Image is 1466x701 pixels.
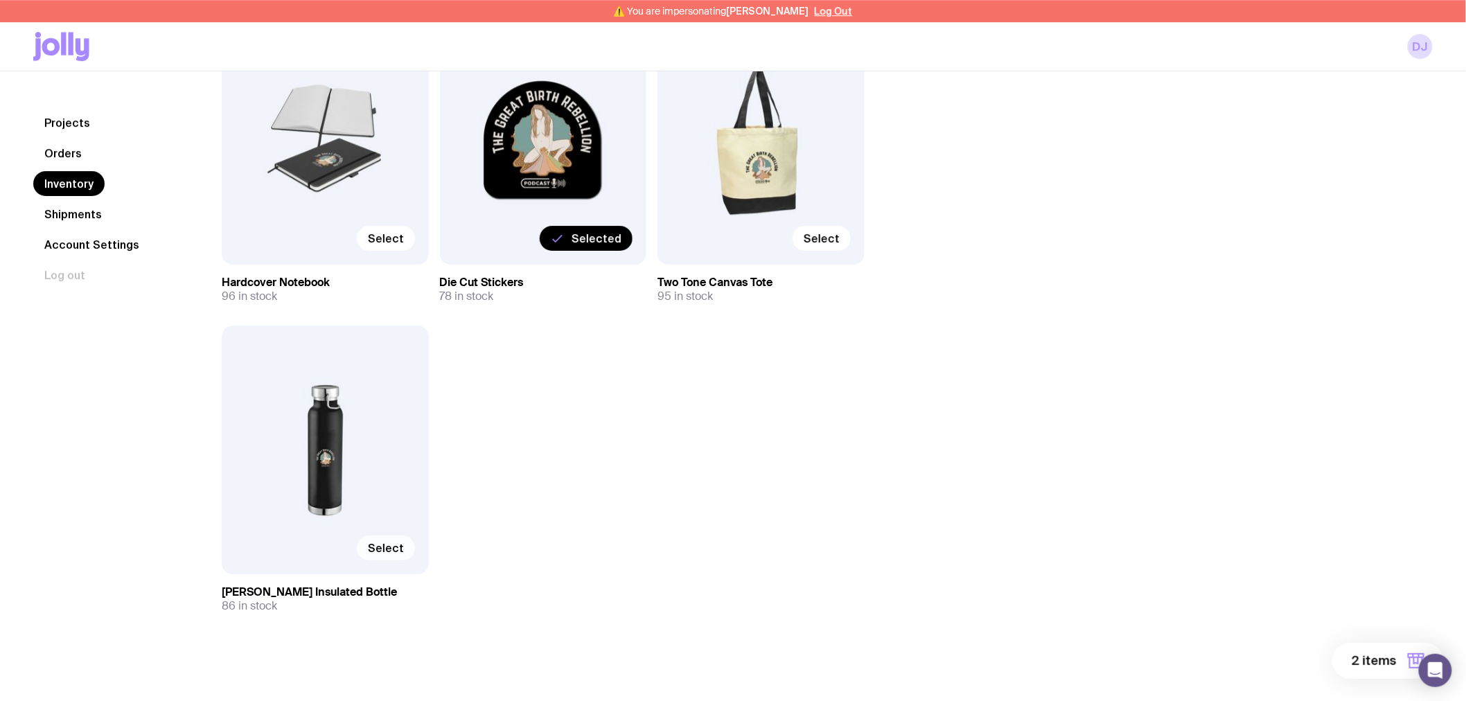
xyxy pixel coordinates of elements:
span: Select [368,231,404,245]
h3: Die Cut Stickers [440,276,647,290]
a: DJ [1408,34,1433,59]
span: Select [368,541,404,555]
a: Projects [33,110,101,135]
span: 78 in stock [440,290,494,303]
button: Log out [33,263,96,287]
a: Shipments [33,202,113,227]
span: 86 in stock [222,599,277,613]
button: 2 items [1332,643,1444,679]
span: 95 in stock [657,290,713,303]
span: 96 in stock [222,290,277,303]
a: Orders [33,141,93,166]
a: Account Settings [33,232,150,257]
button: Log Out [815,6,853,17]
span: Select [804,231,840,245]
span: 2 items [1352,653,1397,669]
span: Selected [572,231,621,245]
a: Inventory [33,171,105,196]
h3: [PERSON_NAME] Insulated Bottle [222,585,429,599]
div: Open Intercom Messenger [1419,654,1452,687]
span: ⚠️ You are impersonating [614,6,809,17]
h3: Hardcover Notebook [222,276,429,290]
h3: Two Tone Canvas Tote [657,276,865,290]
span: [PERSON_NAME] [727,6,809,17]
